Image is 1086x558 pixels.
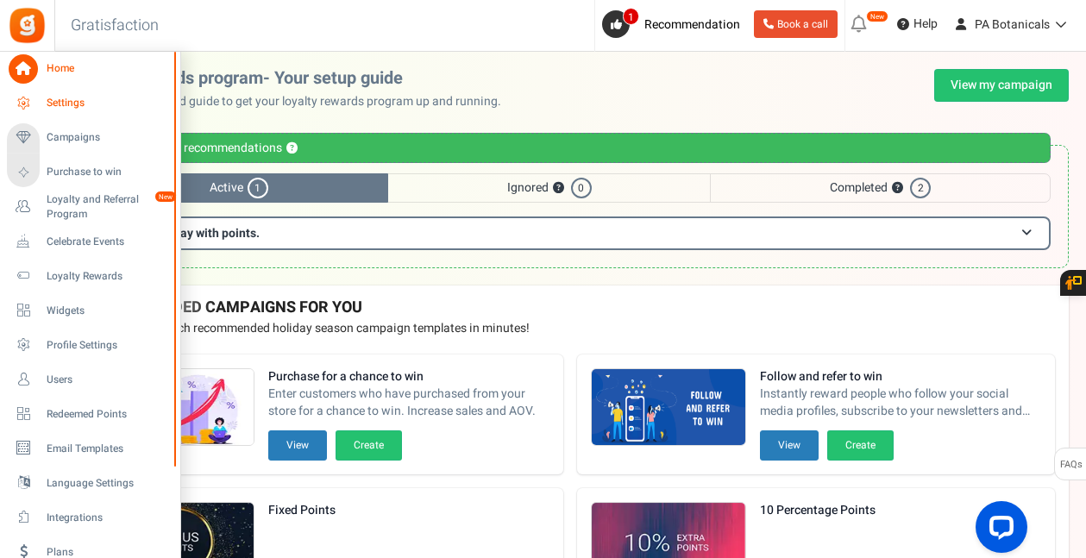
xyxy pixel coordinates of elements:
[248,178,268,198] span: 1
[7,468,173,498] a: Language Settings
[85,299,1055,317] h4: RECOMMENDED CAMPAIGNS FOR YOU
[910,178,931,198] span: 2
[7,54,173,84] a: Home
[7,503,173,532] a: Integrations
[47,235,167,249] span: Celebrate Events
[268,430,327,461] button: View
[388,173,711,203] span: Ignored
[90,173,388,203] span: Active
[602,10,747,38] a: 1 Recommendation
[7,123,173,153] a: Campaigns
[1059,448,1083,481] span: FAQs
[47,338,167,353] span: Profile Settings
[72,93,515,110] p: Use this personalized guide to get your loyalty rewards program up and running.
[47,192,173,222] span: Loyalty and Referral Program
[85,320,1055,337] p: Preview and launch recommended holiday season campaign templates in minutes!
[760,502,894,519] strong: 10 Percentage Points
[154,191,177,203] em: New
[866,10,888,22] em: New
[268,368,549,386] strong: Purchase for a chance to win
[47,476,167,491] span: Language Settings
[47,165,167,179] span: Purchase to win
[754,10,838,38] a: Book a call
[47,61,167,76] span: Home
[7,399,173,429] a: Redeemed Points
[710,173,1051,203] span: Completed
[571,178,592,198] span: 0
[623,8,639,25] span: 1
[268,502,402,519] strong: Fixed Points
[7,158,173,187] a: Purchase to win
[47,304,167,318] span: Widgets
[760,386,1041,420] span: Instantly reward people who follow your social media profiles, subscribe to your newsletters and ...
[47,96,167,110] span: Settings
[47,373,167,387] span: Users
[7,192,173,222] a: Loyalty and Referral Program New
[47,269,167,284] span: Loyalty Rewards
[592,369,745,447] img: Recommended Campaigns
[760,430,819,461] button: View
[7,227,173,256] a: Celebrate Events
[286,143,298,154] button: ?
[336,430,402,461] button: Create
[52,9,178,43] h3: Gratisfaction
[7,261,173,291] a: Loyalty Rewards
[827,430,894,461] button: Create
[7,89,173,118] a: Settings
[909,16,938,33] span: Help
[975,16,1050,34] span: PA Botanicals
[644,16,740,34] span: Recommendation
[268,386,549,420] span: Enter customers who have purchased from your store for a chance to win. Increase sales and AOV.
[8,6,47,45] img: Gratisfaction
[132,224,260,242] span: Enable Pay with points.
[47,130,167,145] span: Campaigns
[934,69,1069,102] a: View my campaign
[553,183,564,194] button: ?
[47,511,167,525] span: Integrations
[760,368,1041,386] strong: Follow and refer to win
[7,330,173,360] a: Profile Settings
[890,10,945,38] a: Help
[90,133,1051,163] div: Personalized recommendations
[7,434,173,463] a: Email Templates
[7,296,173,325] a: Widgets
[72,69,515,88] h2: Loyalty rewards program- Your setup guide
[7,365,173,394] a: Users
[892,183,903,194] button: ?
[47,407,167,422] span: Redeemed Points
[47,442,167,456] span: Email Templates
